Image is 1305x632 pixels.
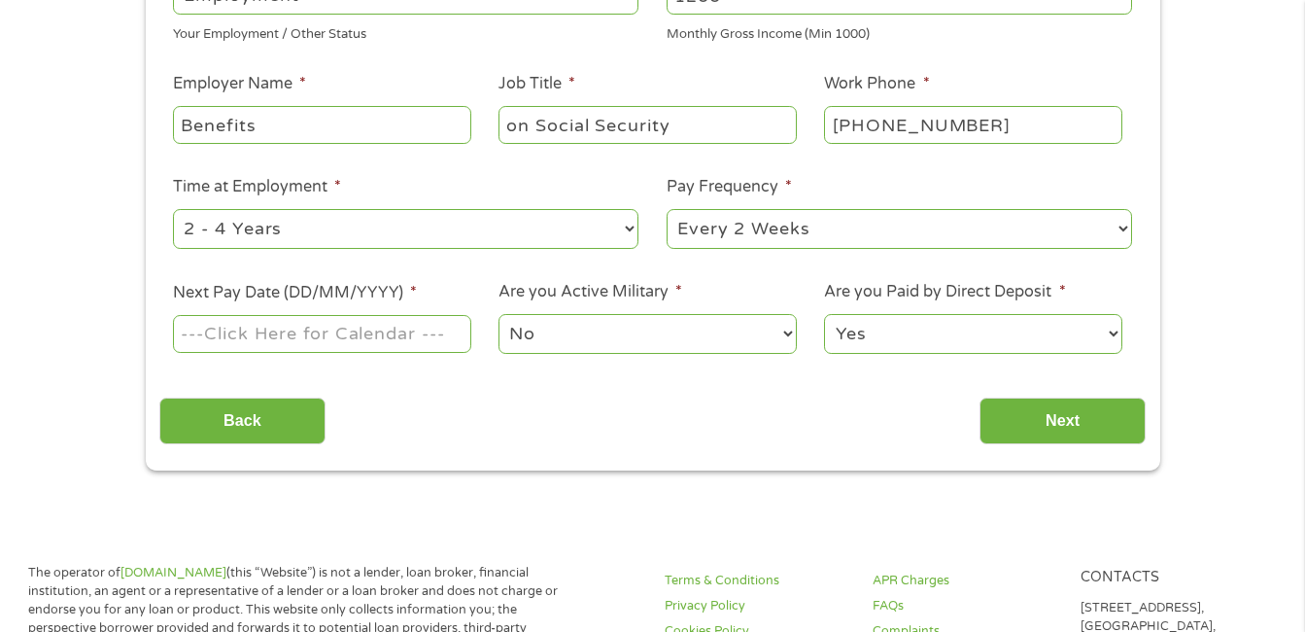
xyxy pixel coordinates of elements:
[979,398,1146,445] input: Next
[665,572,849,590] a: Terms & Conditions
[824,106,1121,143] input: (231) 754-4010
[120,565,226,580] a: [DOMAIN_NAME]
[173,18,638,45] div: Your Employment / Other Status
[667,177,792,197] label: Pay Frequency
[824,282,1065,302] label: Are you Paid by Direct Deposit
[665,597,849,615] a: Privacy Policy
[498,106,796,143] input: Cashier
[667,18,1132,45] div: Monthly Gross Income (Min 1000)
[173,283,417,303] label: Next Pay Date (DD/MM/YYYY)
[159,398,326,445] input: Back
[173,106,470,143] input: Walmart
[173,74,306,94] label: Employer Name
[173,177,341,197] label: Time at Employment
[873,597,1057,615] a: FAQs
[873,572,1057,590] a: APR Charges
[1081,569,1265,587] h4: Contacts
[498,74,575,94] label: Job Title
[824,74,929,94] label: Work Phone
[173,315,470,352] input: ---Click Here for Calendar ---
[498,282,682,302] label: Are you Active Military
